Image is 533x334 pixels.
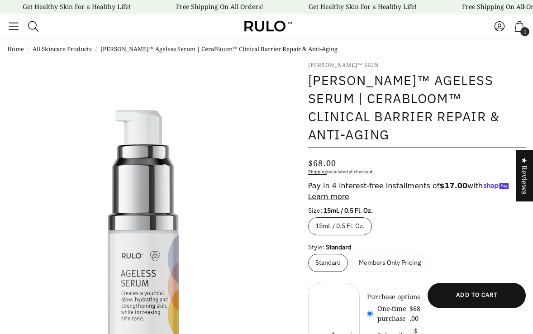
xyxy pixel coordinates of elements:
span: Style: [308,243,324,251]
a: All Skincare Products [33,45,92,54]
strong: 15mL / 0.5 Fl. Oz. [324,206,373,215]
a: Shipping [308,169,327,175]
a: Home [7,45,24,54]
input: One-time purchase [367,307,373,320]
div: Open search [27,20,41,33]
strong: Standard [326,243,351,251]
legend: Purchase options [367,292,420,302]
span: Size: [308,206,322,215]
button: Add to cart [428,283,526,308]
span: One-time purchase [377,304,410,323]
span: [PERSON_NAME]™ Skin [308,61,526,69]
div: Announcement [284,4,438,10]
label: Members Only Pricing [352,254,428,272]
a: 1 [513,20,526,33]
label: Standard [308,254,348,272]
div: $68.00 [308,157,337,168]
span: 1 [520,27,529,36]
h1: [PERSON_NAME]™ Ageless Serum | CeraBloom™ Clinical Barrier Repair & Anti-Aging [308,71,526,144]
li: [PERSON_NAME]™ Ageless Serum | CeraBloom™ Clinical Barrier Repair & Anti-Aging [100,45,338,54]
div: calculated at checkout. [308,168,526,175]
label: 15mL / 0.5 Fl. Oz. [308,217,372,235]
span: Add to cart [456,291,497,299]
img: Rulo™ Skin [239,16,294,37]
div: Announcement [152,4,284,10]
a: Toggle menu [7,20,20,33]
span: $68.00 [409,304,420,323]
div: Click to open Judge.me floating reviews tab [516,150,533,201]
